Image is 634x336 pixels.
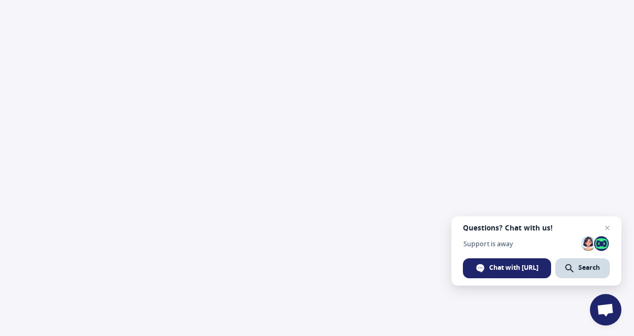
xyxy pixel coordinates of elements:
[463,240,577,248] span: Support is away
[601,222,614,234] span: Close chat
[555,258,610,278] div: Search
[463,258,551,278] div: Chat with tapper.ai
[463,224,610,232] span: Questions? Chat with us!
[489,263,538,272] span: Chat with [URL]
[590,294,621,325] div: Open chat
[578,263,600,272] span: Search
